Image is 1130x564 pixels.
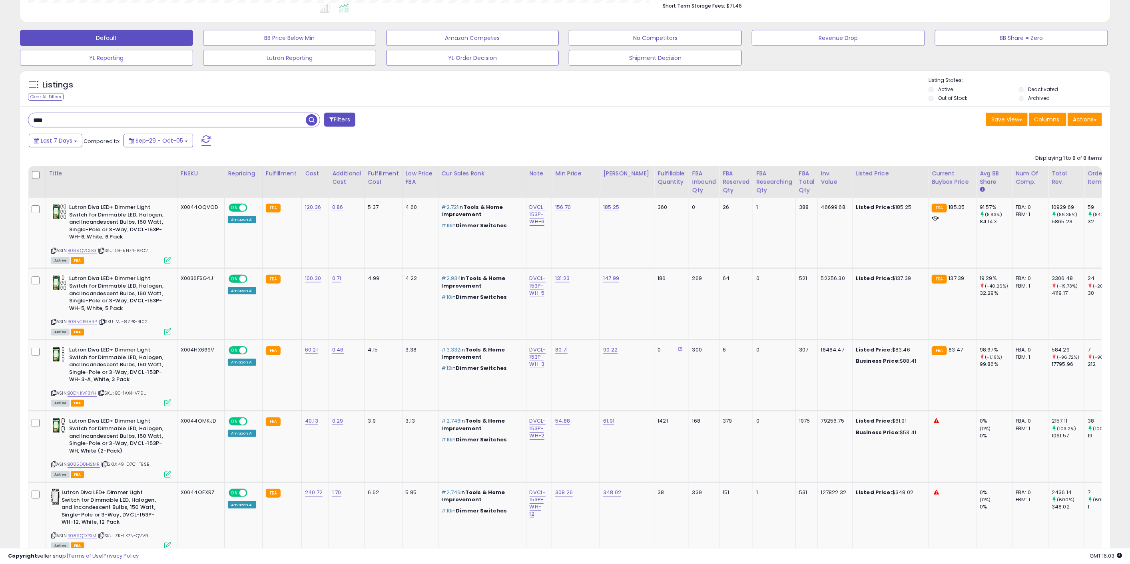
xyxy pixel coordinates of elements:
a: B085D8M2MR [68,461,100,468]
div: FBA: 0 [1016,489,1042,496]
span: Tools & Home Improvement [442,346,505,361]
span: All listings currently available for purchase on Amazon [51,329,70,336]
div: 26 [723,204,747,211]
div: 17795.96 [1052,361,1084,368]
small: (-96.7%) [1093,354,1112,360]
span: Tools & Home Improvement [442,203,503,218]
span: FBA [71,329,84,336]
span: Tools & Home Improvement [442,274,506,289]
div: X004HX669V [181,346,219,353]
small: FBA [932,275,947,284]
span: #12 [442,364,451,372]
span: FBA [71,400,84,407]
div: 6.62 [368,489,396,496]
small: (600%) [1057,496,1074,503]
div: 5.37 [368,204,396,211]
div: 6 [723,346,747,353]
button: BB Price Below Min [203,30,376,46]
p: in [442,204,520,218]
div: Cur Sales Rank [442,169,523,178]
a: 54.88 [555,417,570,425]
div: FBA Researching Qty [756,169,792,195]
b: Business Price: [856,429,900,436]
div: 4.99 [368,275,396,282]
div: Clear All Filters [28,93,64,101]
small: FBA [266,417,281,426]
div: Total Rev. [1052,169,1081,186]
span: All listings currently available for purchase on Amazon [51,257,70,264]
small: (84.38%) [1093,211,1113,218]
div: Fulfillment [266,169,298,178]
div: FBA: 0 [1016,204,1042,211]
b: Lutron Diva LED+ Dimmer Light Switch for Dimmable LED, Halogen, and Incandescent Bulbs, 150 Watt,... [69,346,166,385]
b: Lutron Diva LED+ Dimmer Light Switch for Dimmable LED, Halogen, and Incandescent Bulbs, 150 Watt,... [62,489,159,528]
span: Compared to: [84,137,120,145]
span: OFF [246,347,259,354]
span: Tools & Home Improvement [442,489,505,503]
a: Terms of Use [68,552,102,560]
span: 83.47 [949,346,963,353]
b: Listed Price: [856,346,892,353]
a: Privacy Policy [104,552,139,560]
p: in [442,489,520,503]
div: 4.15 [368,346,396,353]
div: Repricing [228,169,259,178]
div: 64 [723,275,747,282]
div: FBA Reserved Qty [723,169,749,195]
span: #2,746 [442,489,461,496]
small: (100%) [1093,425,1109,432]
button: Lutron Reporting [203,50,376,66]
div: Title [49,169,174,178]
a: 1.70 [332,489,341,496]
a: 0.29 [332,417,343,425]
span: Dimmer Switches [456,364,507,372]
a: 120.36 [305,203,321,211]
div: [PERSON_NAME] [603,169,651,178]
small: FBA [266,489,281,498]
div: Inv. value [821,169,849,186]
div: $88.41 [856,357,922,365]
span: #2,934 [442,274,461,282]
a: DVCL-153P-WH-2 [530,417,546,439]
div: 1061.57 [1052,432,1084,439]
div: 19 [1088,432,1120,439]
span: | SKU: MJ-8ZPK-B102 [98,318,147,325]
div: 5865.23 [1052,218,1084,225]
div: 307 [799,346,811,353]
button: Sep-29 - Oct-05 [124,134,193,147]
div: 212 [1088,361,1120,368]
small: (8.83%) [985,211,1002,218]
img: 41tYk83cN+L._SL40_.jpg [51,489,60,505]
p: in [442,222,520,229]
span: ON [230,205,240,211]
span: OFF [246,490,259,496]
a: B089QVCLB3 [68,247,97,254]
span: | SKU: B0-1AX4-V79U [98,390,147,396]
small: (-19.73%) [1057,283,1078,289]
button: Last 7 Days [29,134,82,147]
small: (0%) [980,496,991,503]
div: 30 [1088,290,1120,297]
a: 0.71 [332,274,341,282]
div: Amazon AI [228,216,256,223]
span: Dimmer Switches [456,293,507,301]
div: 91.57% [980,204,1012,211]
span: #10 [442,293,451,301]
div: Displaying 1 to 8 of 8 items [1035,155,1102,162]
span: | SKU: 49-D7C1-TESB [101,461,149,467]
p: in [442,365,520,372]
div: Amazon AI [228,287,256,294]
span: | SKU: ZR-LK7N-QVV9 [98,532,148,539]
span: ON [230,418,240,425]
span: Dimmer Switches [456,436,507,443]
div: 52256.30 [821,275,846,282]
div: FBA Total Qty [799,169,814,195]
div: 1421 [658,417,682,425]
span: $71.46 [726,2,742,10]
div: ASIN: [51,346,171,405]
a: B0DNKVF3YH [68,390,97,397]
div: 339 [692,489,713,496]
small: (103.2%) [1057,425,1076,432]
div: 151 [723,489,747,496]
div: X0044OEXRZ [181,489,219,496]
